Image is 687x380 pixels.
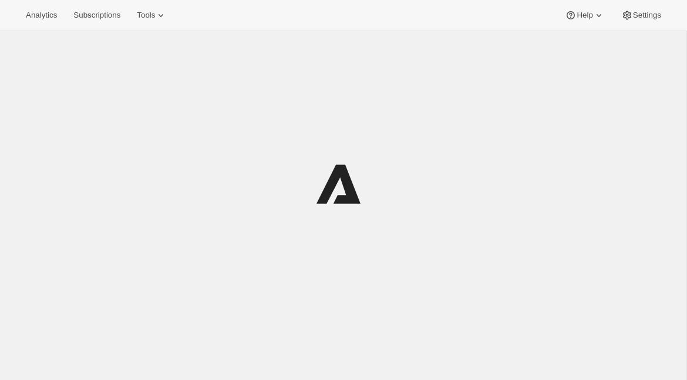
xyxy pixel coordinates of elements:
span: Tools [137,11,155,20]
span: Subscriptions [73,11,120,20]
button: Help [558,7,611,23]
span: Settings [633,11,661,20]
span: Help [577,11,592,20]
button: Analytics [19,7,64,23]
button: Tools [130,7,174,23]
span: Analytics [26,11,57,20]
button: Settings [614,7,668,23]
button: Subscriptions [66,7,127,23]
